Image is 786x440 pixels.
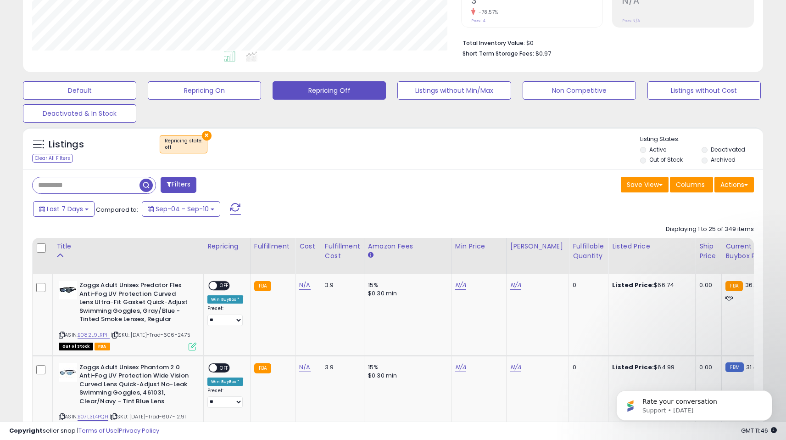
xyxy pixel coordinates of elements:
[510,363,521,372] a: N/A
[368,363,444,372] div: 15%
[471,18,485,23] small: Prev: 14
[699,363,714,372] div: 0.00
[666,225,754,234] div: Displaying 1 to 25 of 349 items
[455,281,466,290] a: N/A
[9,426,43,435] strong: Copyright
[612,281,654,289] b: Listed Price:
[207,305,243,326] div: Preset:
[649,156,683,164] label: Out of Stock
[647,81,761,100] button: Listings without Cost
[463,50,534,57] b: Short Term Storage Fees:
[217,364,232,372] span: OFF
[111,331,191,338] span: | SKU: [DATE]-Trad-606-24.75
[23,104,136,123] button: Deactivated & In Stock
[202,131,212,141] button: ×
[59,343,93,350] span: All listings that are currently out of stock and unavailable for purchase on Amazon
[746,363,762,372] span: 31.44
[254,363,271,373] small: FBA
[622,18,640,23] small: Prev: N/A
[612,281,688,289] div: $66.74
[325,281,357,289] div: 3.9
[95,343,110,350] span: FBA
[510,281,521,290] a: N/A
[368,251,373,259] small: Amazon Fees.
[602,371,786,435] iframe: Intercom notifications message
[325,363,357,372] div: 3.9
[368,281,444,289] div: 15%
[33,201,95,217] button: Last 7 Days
[207,295,243,304] div: Win BuyBox *
[254,281,271,291] small: FBA
[59,281,196,349] div: ASIN:
[299,363,310,372] a: N/A
[79,363,191,408] b: Zoggs Adult Unisex Phantom 2.0 Anti-Fog UV Protection Wide Vision Curved Lens Quick-Adjust No-Lea...
[207,378,243,386] div: Win BuyBox *
[725,362,743,372] small: FBM
[148,81,261,100] button: Repricing On
[79,281,191,326] b: Zoggs Adult Unisex Predator Flex Anti-Fog UV Protection Curved Lens Ultra-Fit Gasket Quick-Adjust...
[670,177,713,192] button: Columns
[573,363,601,372] div: 0
[142,201,220,217] button: Sep-04 - Sep-10
[649,146,666,153] label: Active
[714,177,754,192] button: Actions
[49,138,84,151] h5: Listings
[78,426,117,435] a: Terms of Use
[711,156,736,164] label: Archived
[368,242,447,251] div: Amazon Fees
[59,281,77,299] img: 31wtEZ1to-L._SL40_.jpg
[59,363,77,382] img: 31aB7oIcy3L._SL40_.jpg
[56,242,200,251] div: Title
[397,81,511,100] button: Listings without Min/Max
[676,180,705,189] span: Columns
[32,154,73,163] div: Clear All Filters
[699,281,714,289] div: 0.00
[325,242,360,261] div: Fulfillment Cost
[161,177,196,193] button: Filters
[745,281,761,289] span: 36.97
[612,363,654,372] b: Listed Price:
[78,331,110,339] a: B082L9LRPH
[455,242,502,251] div: Min Price
[573,242,604,261] div: Fulfillable Quantity
[612,363,688,372] div: $64.99
[96,205,138,214] span: Compared to:
[165,144,202,151] div: off
[23,81,136,100] button: Default
[535,49,551,58] span: $0.97
[455,363,466,372] a: N/A
[119,426,159,435] a: Privacy Policy
[463,39,525,47] b: Total Inventory Value:
[523,81,636,100] button: Non Competitive
[621,177,669,192] button: Save View
[640,135,763,144] p: Listing States:
[612,242,691,251] div: Listed Price
[273,81,386,100] button: Repricing Off
[573,281,601,289] div: 0
[207,242,246,251] div: Repricing
[207,388,243,408] div: Preset:
[725,242,773,261] div: Current Buybox Price
[9,427,159,435] div: seller snap | |
[699,242,718,261] div: Ship Price
[156,204,209,214] span: Sep-04 - Sep-10
[463,37,747,48] li: $0
[254,242,291,251] div: Fulfillment
[299,281,310,290] a: N/A
[368,289,444,298] div: $0.30 min
[368,372,444,380] div: $0.30 min
[725,281,742,291] small: FBA
[299,242,317,251] div: Cost
[47,204,83,214] span: Last 7 Days
[711,146,745,153] label: Deactivated
[475,9,498,16] small: -78.57%
[510,242,565,251] div: [PERSON_NAME]
[217,282,232,290] span: OFF
[165,137,202,151] span: Repricing state :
